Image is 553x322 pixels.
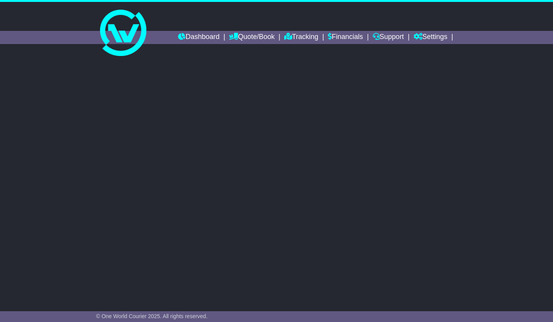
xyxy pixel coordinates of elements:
a: Tracking [284,31,318,44]
a: Dashboard [178,31,219,44]
span: © One World Courier 2025. All rights reserved. [96,313,208,319]
a: Quote/Book [229,31,275,44]
a: Settings [414,31,448,44]
a: Financials [328,31,363,44]
a: Support [373,31,404,44]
